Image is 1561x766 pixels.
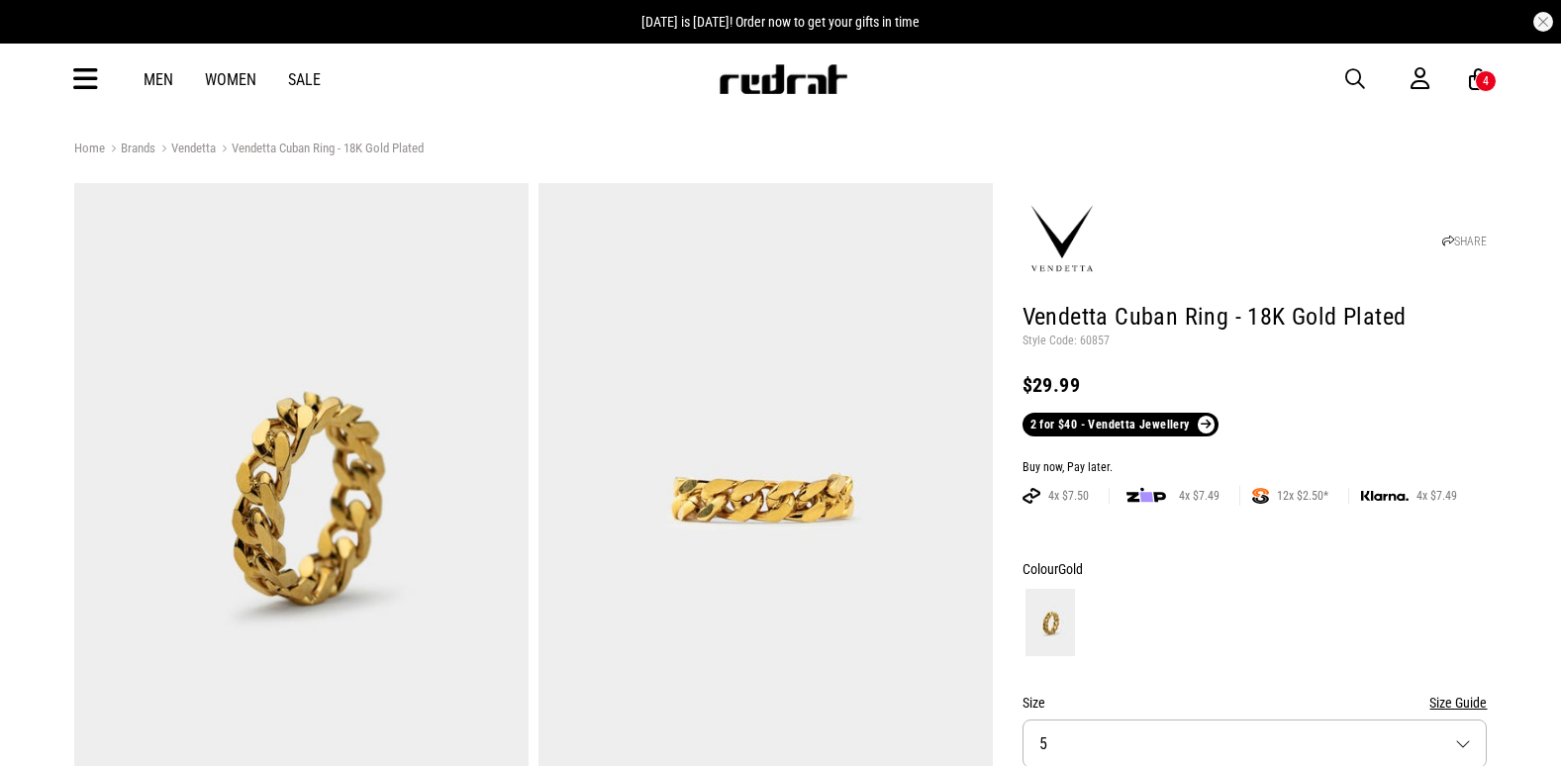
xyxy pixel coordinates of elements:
[1442,235,1487,248] a: SHARE
[1023,488,1040,504] img: AFTERPAY
[1058,561,1083,577] span: Gold
[1126,486,1166,506] img: zip
[1429,691,1487,715] button: Size Guide
[1469,69,1488,90] a: 4
[1023,691,1488,715] div: Size
[216,141,424,159] a: Vendetta Cuban Ring - 18K Gold Plated
[1023,413,1219,436] a: 2 for $40 - Vendetta Jewellery
[1269,488,1336,504] span: 12x $2.50*
[1023,334,1488,349] p: Style Code: 60857
[1252,488,1269,504] img: SPLITPAY
[1409,488,1465,504] span: 4x $7.49
[1023,302,1488,334] h1: Vendetta Cuban Ring - 18K Gold Plated
[641,14,920,30] span: [DATE] is [DATE]! Order now to get your gifts in time
[718,64,848,94] img: Redrat logo
[1040,488,1097,504] span: 4x $7.50
[1023,460,1488,476] div: Buy now, Pay later.
[1483,74,1489,88] div: 4
[105,141,155,159] a: Brands
[1039,734,1047,753] span: 5
[1171,488,1227,504] span: 4x $7.49
[144,70,173,89] a: Men
[155,141,216,159] a: Vendetta
[205,70,256,89] a: Women
[1023,200,1102,279] img: Vendetta
[1023,557,1488,581] div: Colour
[74,141,105,155] a: Home
[1361,491,1409,502] img: KLARNA
[1023,373,1488,397] div: $29.99
[1025,589,1075,656] img: Gold
[288,70,321,89] a: Sale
